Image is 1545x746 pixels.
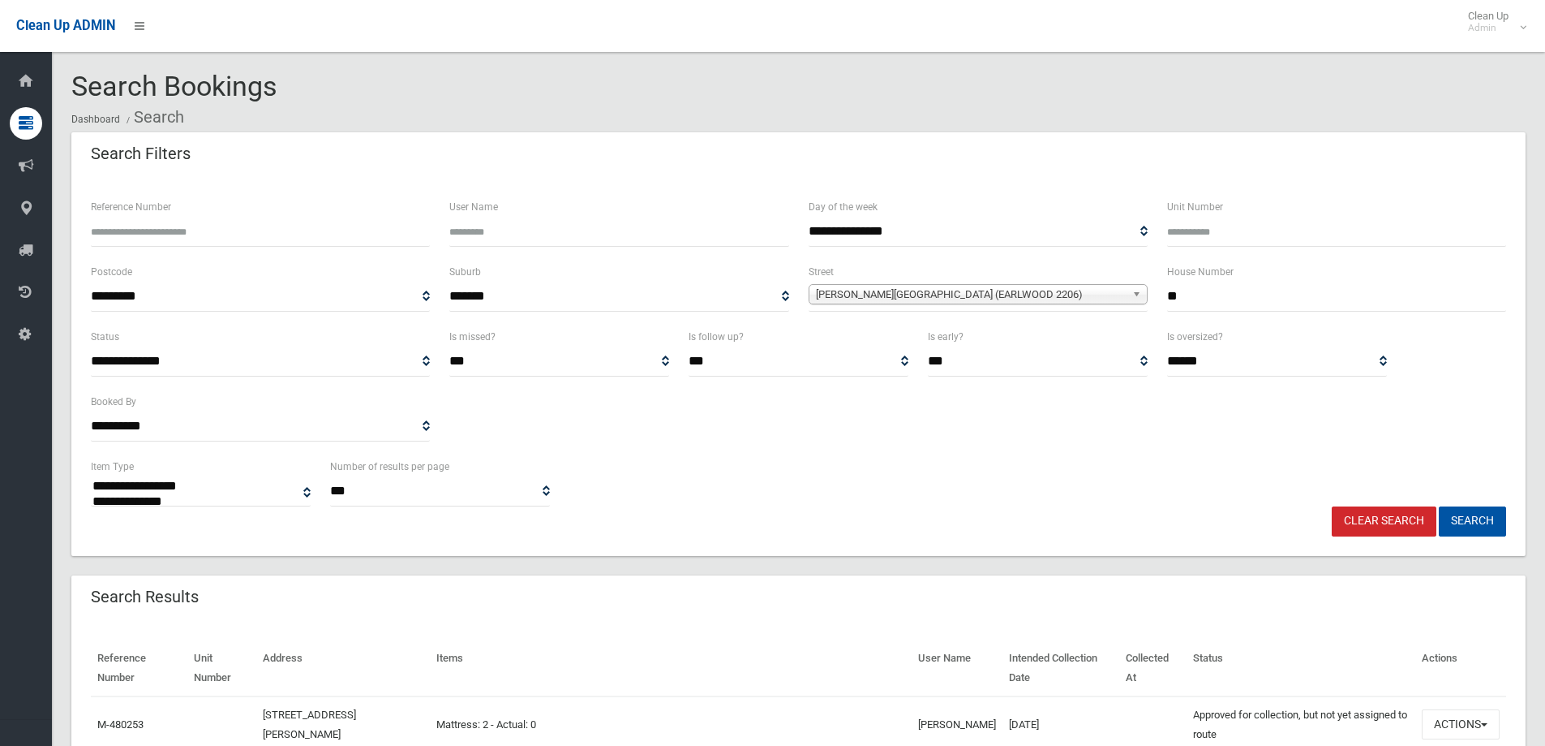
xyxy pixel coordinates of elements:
th: Intended Collection Date [1002,640,1119,696]
label: Suburb [449,263,481,281]
label: Is early? [928,328,963,346]
label: Unit Number [1167,198,1223,216]
th: Reference Number [91,640,187,696]
a: Dashboard [71,114,120,125]
a: M-480253 [97,718,144,731]
th: Collected At [1119,640,1187,696]
label: Reference Number [91,198,171,216]
th: Actions [1415,640,1506,696]
label: House Number [1167,263,1234,281]
label: Is follow up? [689,328,744,346]
a: Clear Search [1332,507,1436,537]
span: Search Bookings [71,70,277,102]
li: Search [122,102,184,132]
th: Unit Number [187,640,256,696]
th: Status [1187,640,1415,696]
span: Clean Up [1460,10,1525,34]
th: Items [430,640,912,696]
span: [PERSON_NAME][GEOGRAPHIC_DATA] (EARLWOOD 2206) [816,285,1126,304]
button: Search [1439,507,1506,537]
header: Search Filters [71,138,210,170]
label: User Name [449,198,498,216]
button: Actions [1422,709,1500,740]
th: Address [256,640,431,696]
label: Postcode [91,263,132,281]
label: Number of results per page [330,458,449,476]
label: Booked By [91,393,136,411]
label: Is oversized? [1167,328,1223,346]
a: [STREET_ADDRESS][PERSON_NAME] [263,709,356,740]
label: Street [809,263,834,281]
label: Is missed? [449,328,496,346]
small: Admin [1468,22,1509,34]
span: Clean Up ADMIN [16,18,115,33]
label: Day of the week [809,198,878,216]
label: Item Type [91,458,134,476]
th: User Name [912,640,1002,696]
label: Status [91,328,119,346]
header: Search Results [71,581,218,613]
